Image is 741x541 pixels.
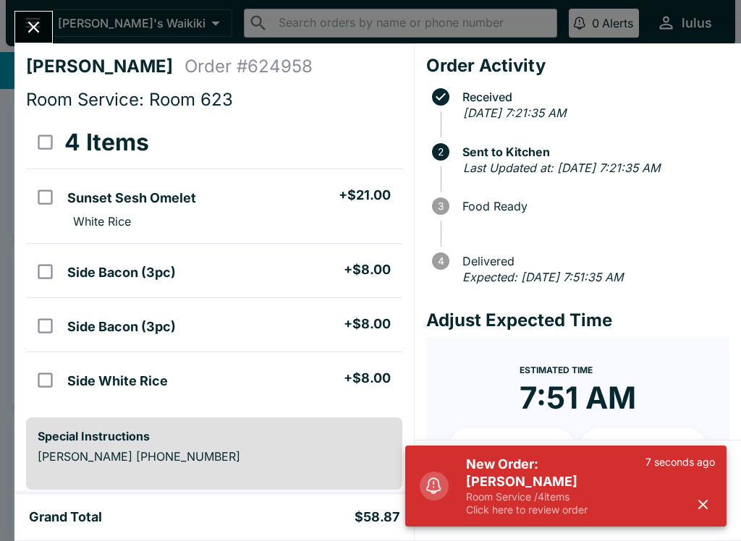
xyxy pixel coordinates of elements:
button: + 10 [449,428,575,464]
h4: Order # 624958 [185,56,313,77]
h3: 4 Items [64,128,149,157]
h5: Sunset Sesh Omelet [67,189,196,207]
h5: Side White Rice [67,372,168,390]
h5: Side Bacon (3pc) [67,318,176,336]
h6: Special Instructions [38,429,391,443]
time: 7:51 AM [520,379,636,417]
h5: $58.87 [355,508,399,526]
em: [DATE] 7:21:35 AM [463,106,566,120]
h4: Adjust Expected Time [426,310,729,331]
button: Close [15,12,52,43]
h5: + $8.00 [344,370,391,387]
h4: [PERSON_NAME] [26,56,185,77]
h5: New Order: [PERSON_NAME] [466,456,645,490]
h5: Side Bacon (3pc) [67,264,176,281]
span: Sent to Kitchen [455,145,729,158]
p: [PERSON_NAME] [PHONE_NUMBER] [38,449,391,464]
em: Expected: [DATE] 7:51:35 AM [462,270,623,284]
span: Room Service: Room 623 [26,89,233,110]
p: White Rice [73,214,131,229]
span: Food Ready [455,200,729,213]
h5: + $8.00 [344,315,391,333]
span: Delivered [455,255,729,268]
h5: Grand Total [29,508,102,526]
p: Room Service / 4 items [466,490,645,503]
text: 4 [437,255,444,267]
span: Estimated Time [520,365,593,375]
h5: + $21.00 [339,187,391,204]
em: Last Updated at: [DATE] 7:21:35 AM [463,161,660,175]
h4: Order Activity [426,55,729,77]
p: 7 seconds ago [645,456,715,469]
p: Click here to review order [466,503,645,516]
h5: + $8.00 [344,261,391,278]
text: 2 [438,146,444,158]
button: + 20 [580,428,706,464]
span: Received [455,90,729,103]
text: 3 [438,200,444,212]
table: orders table [26,116,402,406]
